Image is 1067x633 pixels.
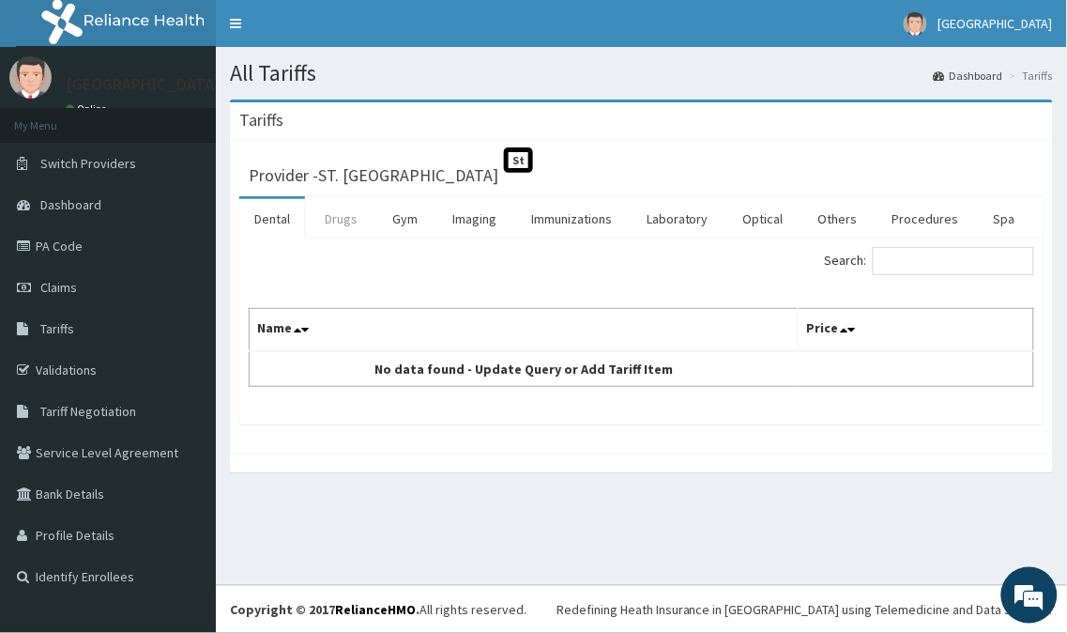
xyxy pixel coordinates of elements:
[40,196,101,213] span: Dashboard
[310,199,373,239] a: Drugs
[873,247,1034,275] input: Search:
[250,309,799,352] th: Name
[632,199,724,239] a: Laboratory
[66,102,111,116] a: Online
[803,199,873,239] a: Others
[728,199,799,239] a: Optical
[904,12,927,36] img: User Image
[799,309,1034,352] th: Price
[934,68,1003,84] a: Dashboard
[216,585,1067,633] footer: All rights reserved.
[230,601,419,618] strong: Copyright © 2017 .
[40,320,74,337] span: Tariffs
[40,403,136,420] span: Tariff Negotiation
[308,9,353,54] div: Minimize live chat window
[98,105,315,130] div: Chat with us now
[239,112,283,129] h3: Tariffs
[504,147,533,173] span: St
[377,199,433,239] a: Gym
[250,351,799,387] td: No data found - Update Query or Add Tariff Item
[516,199,627,239] a: Immunizations
[335,601,416,618] a: RelianceHMO
[239,199,305,239] a: Dental
[9,56,52,99] img: User Image
[249,167,498,184] h3: Provider - ST. [GEOGRAPHIC_DATA]
[979,199,1030,239] a: Spa
[1005,68,1053,84] li: Tariffs
[109,194,259,384] span: We're online!
[9,428,358,494] textarea: Type your message and hit 'Enter'
[938,15,1053,32] span: [GEOGRAPHIC_DATA]
[35,94,76,141] img: d_794563401_company_1708531726252_794563401
[437,199,511,239] a: Imaging
[556,600,1053,619] div: Redefining Heath Insurance in [GEOGRAPHIC_DATA] using Telemedicine and Data Science!
[40,279,77,296] span: Claims
[230,61,1053,85] h1: All Tariffs
[825,247,1034,275] label: Search:
[877,199,974,239] a: Procedures
[40,155,136,172] span: Switch Providers
[66,76,221,93] p: [GEOGRAPHIC_DATA]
